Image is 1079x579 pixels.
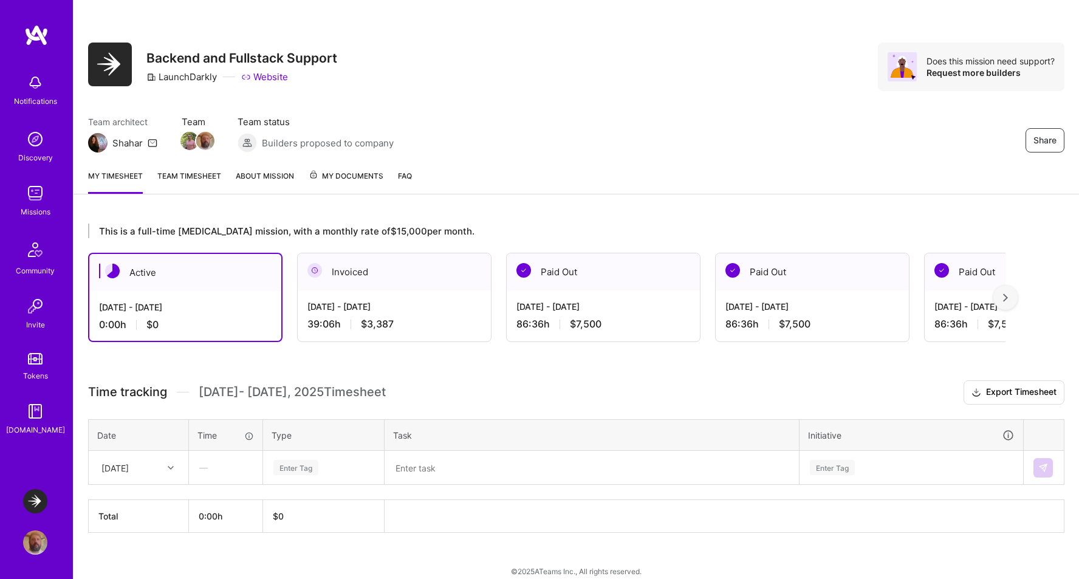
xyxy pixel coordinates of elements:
[263,500,385,533] th: $0
[716,253,909,290] div: Paid Out
[197,131,213,151] a: Team Member Avatar
[197,429,254,442] div: Time
[157,170,221,194] a: Team timesheet
[516,300,690,313] div: [DATE] - [DATE]
[146,318,159,331] span: $0
[1003,293,1008,302] img: right
[89,500,189,533] th: Total
[570,318,601,331] span: $7,500
[23,530,47,555] img: User Avatar
[23,70,47,95] img: bell
[182,131,197,151] a: Team Member Avatar
[1038,463,1048,473] img: Submit
[307,300,481,313] div: [DATE] - [DATE]
[516,318,690,331] div: 86:36 h
[262,137,394,149] span: Builders proposed to company
[189,500,263,533] th: 0:00h
[24,24,49,46] img: logo
[88,43,132,86] img: Company Logo
[23,294,47,318] img: Invite
[99,318,272,331] div: 0:00 h
[190,451,262,484] div: —
[146,72,156,82] i: icon CompanyGray
[20,530,50,555] a: User Avatar
[21,205,50,218] div: Missions
[23,127,47,151] img: discovery
[507,253,700,290] div: Paid Out
[180,132,199,150] img: Team Member Avatar
[298,253,491,290] div: Invoiced
[238,133,257,152] img: Builders proposed to company
[361,318,394,331] span: $3,387
[196,132,214,150] img: Team Member Avatar
[89,254,281,291] div: Active
[23,181,47,205] img: teamwork
[241,70,288,83] a: Website
[23,369,48,382] div: Tokens
[6,423,65,436] div: [DOMAIN_NAME]
[21,235,50,264] img: Community
[23,489,47,513] img: LaunchDarkly: Backend and Fullstack Support
[725,263,740,278] img: Paid Out
[1033,134,1057,146] span: Share
[112,137,143,149] div: Shahar
[146,70,217,83] div: LaunchDarkly
[273,458,318,477] div: Enter Tag
[28,353,43,365] img: tokens
[199,385,386,400] span: [DATE] - [DATE] , 2025 Timesheet
[1026,128,1064,152] button: Share
[88,133,108,152] img: Team Architect
[14,95,57,108] div: Notifications
[101,461,129,474] div: [DATE]
[20,489,50,513] a: LaunchDarkly: Backend and Fullstack Support
[99,301,272,313] div: [DATE] - [DATE]
[934,263,949,278] img: Paid Out
[307,318,481,331] div: 39:06 h
[88,224,1005,238] div: This is a full-time [MEDICAL_DATA] mission, with a monthly rate of $15,000 per month.
[725,300,899,313] div: [DATE] - [DATE]
[779,318,810,331] span: $7,500
[146,50,337,66] h3: Backend and Fullstack Support
[398,170,412,194] a: FAQ
[88,385,167,400] span: Time tracking
[725,318,899,331] div: 86:36 h
[168,465,174,471] i: icon Chevron
[971,386,981,399] i: icon Download
[307,263,322,278] img: Invoiced
[18,151,53,164] div: Discovery
[148,138,157,148] i: icon Mail
[927,55,1055,67] div: Does this mission need support?
[23,399,47,423] img: guide book
[88,115,157,128] span: Team architect
[927,67,1055,78] div: Request more builders
[88,170,143,194] a: My timesheet
[808,428,1015,442] div: Initiative
[105,264,120,278] img: Active
[309,170,383,183] span: My Documents
[236,170,294,194] a: About Mission
[263,419,385,451] th: Type
[309,170,383,194] a: My Documents
[26,318,45,331] div: Invite
[988,318,1019,331] span: $7,500
[89,419,189,451] th: Date
[888,52,917,81] img: Avatar
[182,115,213,128] span: Team
[964,380,1064,405] button: Export Timesheet
[238,115,394,128] span: Team status
[516,263,531,278] img: Paid Out
[810,458,855,477] div: Enter Tag
[16,264,55,277] div: Community
[385,419,800,451] th: Task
